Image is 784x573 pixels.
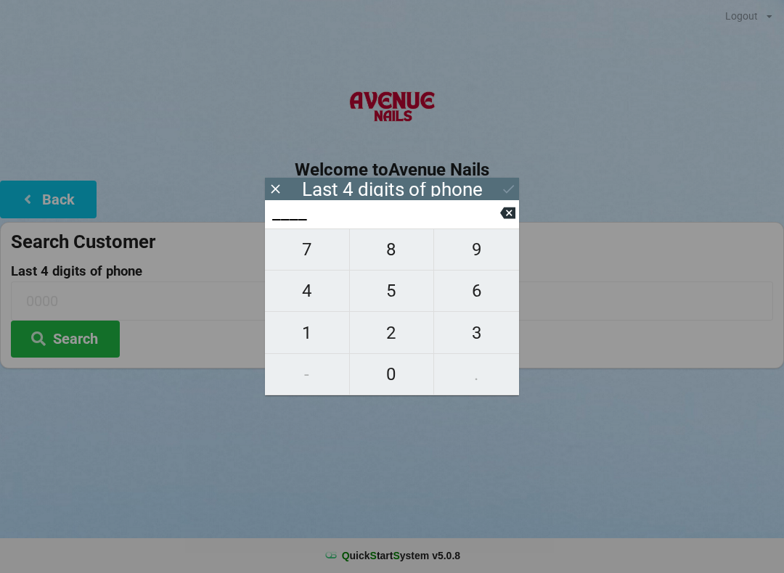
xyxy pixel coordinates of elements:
button: 5 [350,271,435,312]
span: 7 [265,234,349,265]
span: 1 [265,318,349,348]
button: 6 [434,271,519,312]
span: 4 [265,276,349,306]
button: 3 [434,312,519,353]
div: Last 4 digits of phone [302,182,483,197]
span: 3 [434,318,519,348]
button: 7 [265,228,350,271]
span: 2 [350,318,434,348]
span: 9 [434,234,519,265]
button: 0 [350,354,435,395]
button: 8 [350,228,435,271]
span: 8 [350,234,434,265]
span: 6 [434,276,519,306]
button: 2 [350,312,435,353]
button: 9 [434,228,519,271]
span: 0 [350,359,434,389]
span: 5 [350,276,434,306]
button: 4 [265,271,350,312]
button: 1 [265,312,350,353]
